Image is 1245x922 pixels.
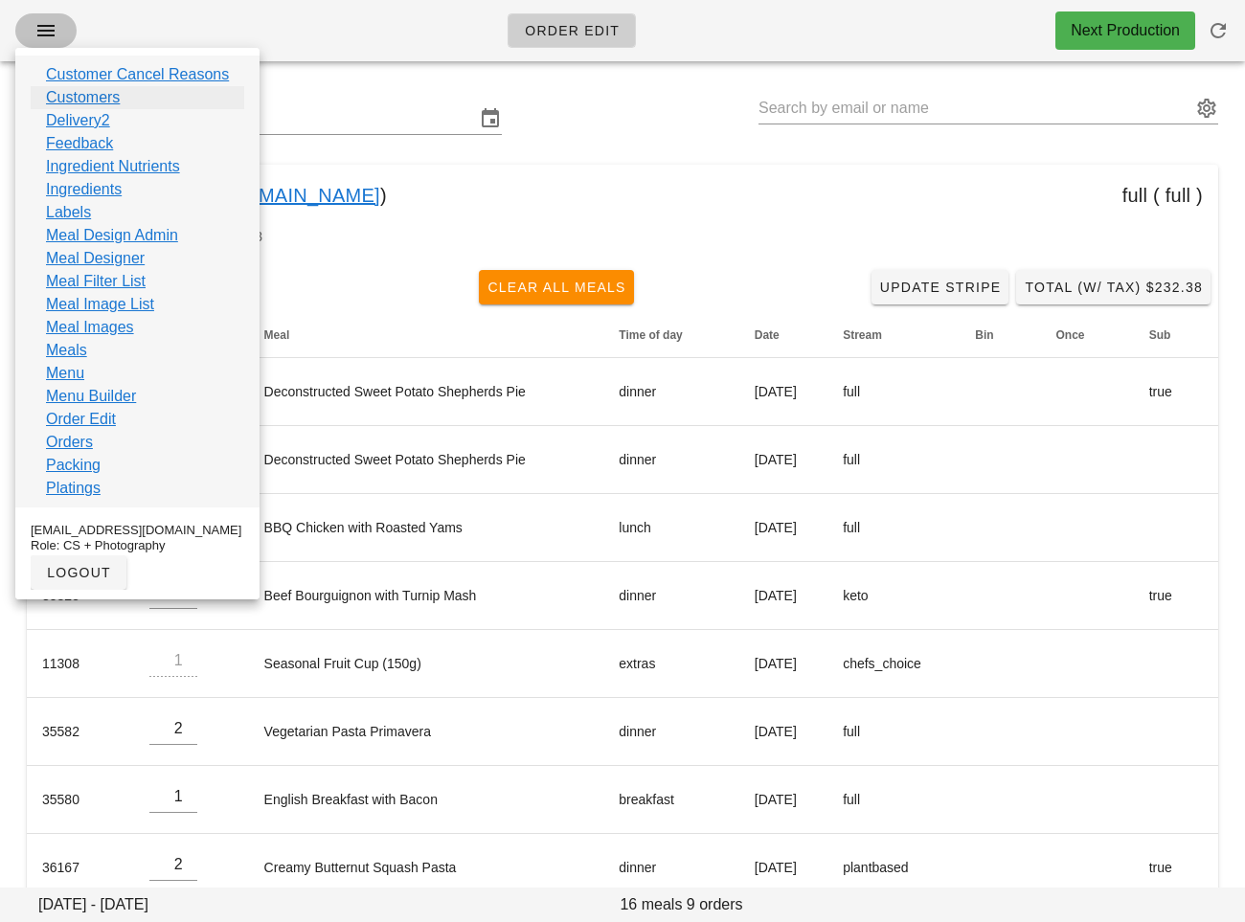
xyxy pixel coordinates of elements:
a: Orders [46,431,93,454]
a: Delivery2 [46,109,110,132]
td: [DATE] [739,426,827,494]
a: Meal Design Admin [46,224,178,247]
span: Order Edit [524,23,620,38]
td: true [1134,834,1218,902]
a: Customer Cancel Reasons [46,63,229,86]
td: plantbased [827,834,960,902]
a: Ingredients [46,178,122,201]
span: Once [1056,328,1085,342]
button: appended action [1195,97,1218,120]
span: Sub [1149,328,1171,342]
td: [DATE] [739,562,827,630]
a: Packing [46,454,101,477]
div: ( ) full ( full ) [27,165,1218,226]
span: Update Stripe [879,280,1002,295]
div: Next Production [1071,19,1180,42]
a: Order Edit [46,408,116,431]
td: [DATE] [739,630,827,698]
span: logout [46,565,111,580]
div: [EMAIL_ADDRESS][DOMAIN_NAME] [31,523,244,538]
button: logout [31,555,126,590]
td: English Breakfast with Bacon [249,766,604,834]
td: Seasonal Fruit Cup (150g) [249,630,604,698]
td: lunch [603,494,738,562]
td: extras [603,630,738,698]
a: Labels [46,201,91,224]
span: Time of day [619,328,682,342]
a: Platings [46,477,101,500]
span: Stream [843,328,882,342]
span: Bin [975,328,993,342]
a: Meal Filter List [46,270,146,293]
td: full [827,426,960,494]
td: dinner [603,698,738,766]
td: [DATE] [739,698,827,766]
div: Role: CS + Photography [31,538,244,553]
th: Date: Not sorted. Activate to sort ascending. [739,312,827,358]
td: BBQ Chicken with Roasted Yams [249,494,604,562]
td: 35582 [27,698,134,766]
td: Vegetarian Pasta Primavera [249,698,604,766]
a: Meals [46,339,87,362]
td: [DATE] [739,358,827,426]
td: Deconstructed Sweet Potato Shepherds Pie [249,358,604,426]
a: Order Edit [508,13,636,48]
td: 11308 [27,630,134,698]
span: Meal [264,328,290,342]
a: Update Stripe [871,270,1009,304]
td: Deconstructed Sweet Potato Shepherds Pie [249,426,604,494]
td: dinner [603,426,738,494]
td: Creamy Butternut Squash Pasta [249,834,604,902]
a: Meal Image List [46,293,154,316]
a: Feedback [46,132,113,155]
td: true [1134,358,1218,426]
th: Meal: Not sorted. Activate to sort ascending. [249,312,604,358]
td: true [1134,562,1218,630]
td: full [827,358,960,426]
a: Meal Designer [46,247,145,270]
td: dinner [603,562,738,630]
td: 35580 [27,766,134,834]
button: Total (w/ Tax) $232.38 [1016,270,1211,304]
div: TDXrn8AWMjbbzf8QjxCZSnwAkS13 [27,226,1218,262]
td: full [827,494,960,562]
th: Time of day: Not sorted. Activate to sort ascending. [603,312,738,358]
td: chefs_choice [827,630,960,698]
td: dinner [603,358,738,426]
input: Search by email or name [758,93,1191,124]
a: Menu Builder [46,385,136,408]
td: Beef Bourguignon with Turnip Mash [249,562,604,630]
a: Customers [46,86,120,109]
td: [DATE] [739,494,827,562]
td: breakfast [603,766,738,834]
span: Clear All Meals [487,280,626,295]
span: Date [755,328,780,342]
th: Bin: Not sorted. Activate to sort ascending. [960,312,1040,358]
th: Once: Not sorted. Activate to sort ascending. [1041,312,1134,358]
a: Menu [46,362,84,385]
th: Stream: Not sorted. Activate to sort ascending. [827,312,960,358]
td: [DATE] [739,766,827,834]
td: full [827,698,960,766]
td: dinner [603,834,738,902]
td: 36167 [27,834,134,902]
td: full [827,766,960,834]
a: Meal Images [46,316,134,339]
th: Sub: Not sorted. Activate to sort ascending. [1134,312,1218,358]
span: Total (w/ Tax) $232.38 [1024,280,1203,295]
td: keto [827,562,960,630]
button: Clear All Meals [479,270,634,304]
a: Ingredient Nutrients [46,155,180,178]
td: [DATE] [739,834,827,902]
